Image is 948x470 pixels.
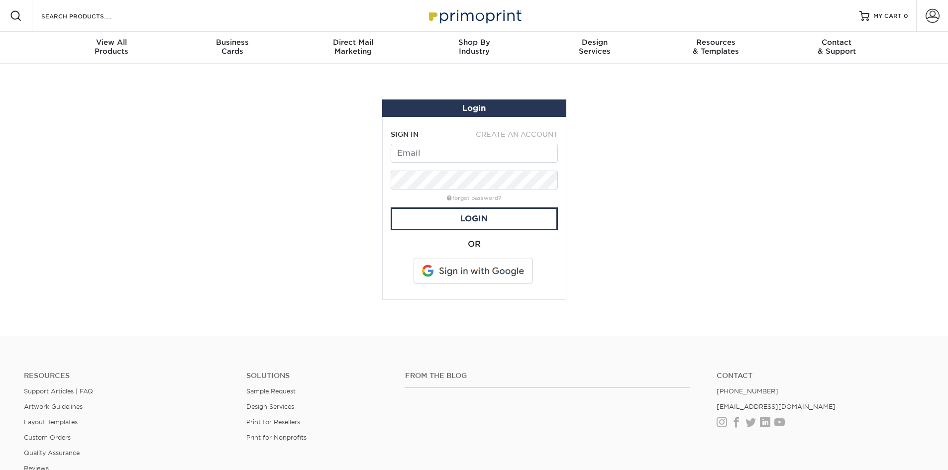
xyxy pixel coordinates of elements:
[24,372,231,380] h4: Resources
[51,32,172,64] a: View AllProducts
[24,434,71,441] a: Custom Orders
[414,32,534,64] a: Shop ByIndustry
[246,403,294,410] a: Design Services
[717,372,924,380] a: Contact
[391,144,558,163] input: Email
[24,387,93,395] a: Support Articles | FAQ
[24,449,80,457] a: Quality Assurance
[386,103,562,113] h1: Login
[424,5,524,26] img: Primoprint
[414,38,534,47] span: Shop By
[246,418,300,426] a: Print for Resellers
[776,32,897,64] a: Contact& Support
[534,32,655,64] a: DesignServices
[447,195,501,201] a: forgot password?
[293,38,414,56] div: Marketing
[534,38,655,56] div: Services
[655,38,776,47] span: Resources
[391,207,558,230] a: Login
[655,38,776,56] div: & Templates
[391,130,419,138] span: SIGN IN
[391,238,558,250] div: OR
[172,38,293,56] div: Cards
[717,387,778,395] a: [PHONE_NUMBER]
[51,38,172,47] span: View All
[476,130,558,138] span: CREATE AN ACCOUNT
[246,372,390,380] h4: Solutions
[24,403,83,410] a: Artwork Guidelines
[172,32,293,64] a: BusinessCards
[246,434,307,441] a: Print for Nonprofits
[24,418,78,426] a: Layout Templates
[293,38,414,47] span: Direct Mail
[246,387,296,395] a: Sample Request
[776,38,897,56] div: & Support
[172,38,293,47] span: Business
[904,12,908,19] span: 0
[40,10,137,22] input: SEARCH PRODUCTS.....
[51,38,172,56] div: Products
[873,12,902,20] span: MY CART
[655,32,776,64] a: Resources& Templates
[293,32,414,64] a: Direct MailMarketing
[414,38,534,56] div: Industry
[534,38,655,47] span: Design
[776,38,897,47] span: Contact
[405,372,690,380] h4: From the Blog
[717,403,836,410] a: [EMAIL_ADDRESS][DOMAIN_NAME]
